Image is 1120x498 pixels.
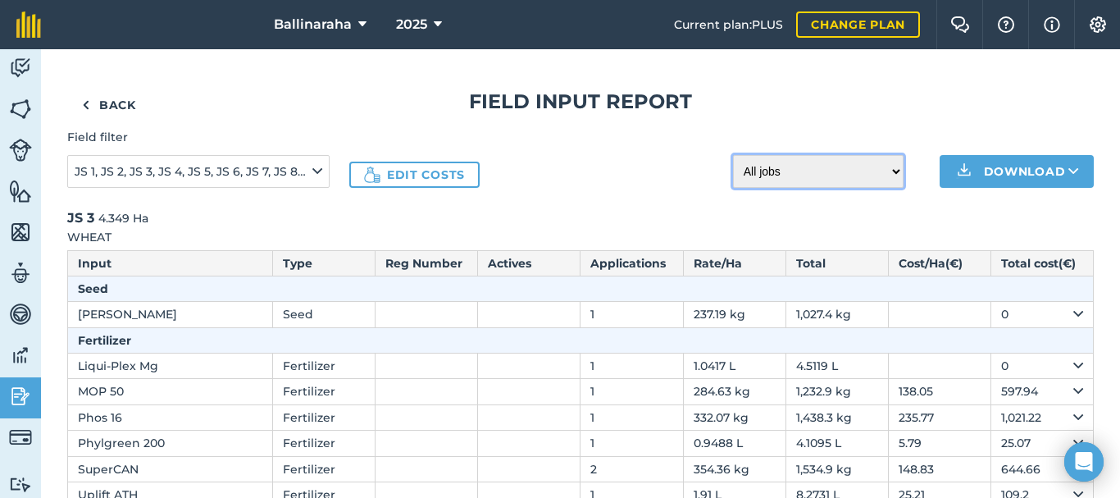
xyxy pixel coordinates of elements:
td: 644.66 [990,456,1093,482]
th: Seed [68,276,1094,301]
img: svg+xml;base64,PHN2ZyB4bWxucz0iaHR0cDovL3d3dy53My5vcmcvMjAwMC9zdmciIHdpZHRoPSI5IiBoZWlnaHQ9IjI0Ii... [82,95,89,115]
img: svg+xml;base64,PD94bWwgdmVyc2lvbj0iMS4wIiBlbmNvZGluZz0idXRmLTgiPz4KPCEtLSBHZW5lcmF0b3I6IEFkb2JlIE... [9,426,32,449]
th: Rate/ Ha [683,250,785,276]
th: Total [785,250,888,276]
img: svg+xml;base64,PD94bWwgdmVyc2lvbj0iMS4wIiBlbmNvZGluZz0idXRmLTgiPz4KPCEtLSBHZW5lcmF0b3I6IEFkb2JlIE... [9,302,32,327]
img: svg+xml;base64,PHN2ZyB4bWxucz0iaHR0cDovL3d3dy53My5vcmcvMjAwMC9zdmciIHdpZHRoPSI1NiIgaGVpZ2h0PSI2MC... [9,179,32,203]
td: 332.07 kg [683,404,785,430]
td: 25.07 [990,431,1093,456]
img: svg+xml;base64,PD94bWwgdmVyc2lvbj0iMS4wIiBlbmNvZGluZz0idXRmLTgiPz4KPCEtLSBHZW5lcmF0b3I6IEFkb2JlIE... [9,139,32,162]
img: svg+xml;base64,PD94bWwgdmVyc2lvbj0iMS4wIiBlbmNvZGluZz0idXRmLTgiPz4KPCEtLSBHZW5lcmF0b3I6IEFkb2JlIE... [9,261,32,286]
td: 1,027.4 kg [785,302,888,327]
td: 4.5119 L [785,354,888,379]
td: 1,534.9 kg [785,456,888,482]
td: Liqui-Plex Mg [68,354,273,379]
td: [PERSON_NAME] [68,302,273,327]
span: 2025 [396,15,427,34]
td: 1 [580,379,683,404]
td: 284.63 kg [683,379,785,404]
th: Actives [478,250,580,276]
td: 597.94 [990,379,1093,404]
img: svg+xml;base64,PHN2ZyB4bWxucz0iaHR0cDovL3d3dy53My5vcmcvMjAwMC9zdmciIHdpZHRoPSIxNyIgaGVpZ2h0PSIxNy... [1044,15,1060,34]
img: svg+xml;base64,PD94bWwgdmVyc2lvbj0iMS4wIiBlbmNvZGluZz0idXRmLTgiPz4KPCEtLSBHZW5lcmF0b3I6IEFkb2JlIE... [9,477,32,492]
td: MOP 50 [68,379,273,404]
td: Phylgreen 200 [68,431,273,456]
img: A question mark icon [996,16,1016,33]
th: Applications [580,250,683,276]
th: Cost / Ha ( € ) [888,250,990,276]
td: 5.79 [888,431,990,456]
img: Download icon [954,162,974,181]
td: 0 [990,354,1093,379]
img: svg+xml;base64,PD94bWwgdmVyc2lvbj0iMS4wIiBlbmNvZGluZz0idXRmLTgiPz4KPCEtLSBHZW5lcmF0b3I6IEFkb2JlIE... [9,384,32,409]
td: 1.0417 L [683,354,785,379]
tr: SuperCANFertilizer2354.36 kg1,534.9 kg148.83644.66 [68,456,1094,482]
td: 235.77 [888,404,990,430]
p: WHEAT [67,228,1094,246]
td: Fertilizer [273,404,376,430]
td: Fertilizer [273,379,376,404]
th: Fertilizer [68,327,1094,353]
a: Change plan [796,11,920,38]
tr: Phos 16Fertilizer1332.07 kg1,438.3 kg235.771,021.22 [68,404,1094,430]
td: 1 [580,302,683,327]
h1: Field Input Report [67,89,1094,115]
tr: [PERSON_NAME]Seed1237.19 kg1,027.4 kg0 [68,302,1094,327]
tr: MOP 50Fertilizer1284.63 kg1,232.9 kg138.05597.94 [68,379,1094,404]
h3: JS 3 [67,208,1094,229]
td: 1,438.3 kg [785,404,888,430]
td: 1 [580,404,683,430]
div: Open Intercom Messenger [1064,442,1104,482]
td: 1 [580,354,683,379]
tr: Liqui-Plex MgFertilizer11.0417 L4.5119 L0 [68,354,1094,379]
th: Input [68,250,273,276]
td: 354.36 kg [683,456,785,482]
img: svg+xml;base64,PD94bWwgdmVyc2lvbj0iMS4wIiBlbmNvZGluZz0idXRmLTgiPz4KPCEtLSBHZW5lcmF0b3I6IEFkb2JlIE... [9,56,32,80]
a: Edit costs [349,162,480,188]
a: Back [67,89,151,121]
td: Fertilizer [273,354,376,379]
td: 1 [580,431,683,456]
td: Phos 16 [68,404,273,430]
th: Reg Number [376,250,478,276]
tr: Phylgreen 200Fertilizer10.9488 L4.1095 L5.7925.07 [68,431,1094,456]
img: svg+xml;base64,PHN2ZyB4bWxucz0iaHR0cDovL3d3dy53My5vcmcvMjAwMC9zdmciIHdpZHRoPSI1NiIgaGVpZ2h0PSI2MC... [9,220,32,244]
td: 237.19 kg [683,302,785,327]
td: 4.1095 L [785,431,888,456]
img: svg+xml;base64,PHN2ZyB4bWxucz0iaHR0cDovL3d3dy53My5vcmcvMjAwMC9zdmciIHdpZHRoPSI1NiIgaGVpZ2h0PSI2MC... [9,97,32,121]
img: fieldmargin Logo [16,11,41,38]
th: Type [273,250,376,276]
td: 2 [580,456,683,482]
img: svg+xml;base64,PD94bWwgdmVyc2lvbj0iMS4wIiBlbmNvZGluZz0idXRmLTgiPz4KPCEtLSBHZW5lcmF0b3I6IEFkb2JlIE... [9,343,32,368]
td: Fertilizer [273,431,376,456]
span: 4.349 Ha [98,211,148,226]
td: 148.83 [888,456,990,482]
td: 1,021.22 [990,404,1093,430]
td: 0 [990,302,1093,327]
h4: Field filter [67,128,330,146]
td: Seed [273,302,376,327]
img: Two speech bubbles overlapping with the left bubble in the forefront [950,16,970,33]
span: Ballinaraha [274,15,352,34]
img: Icon showing a money bag [364,167,380,183]
button: JS 1, JS 2, JS 3, JS 4, JS 5, JS 6, JS 7, JS 8, JS 9 [67,155,330,188]
span: Current plan : PLUS [674,16,783,34]
td: Fertilizer [273,456,376,482]
td: SuperCAN [68,456,273,482]
span: JS 1, JS 2, JS 3, JS 4, JS 5, JS 6, JS 7, JS 8, JS 9 [75,162,309,180]
td: 0.9488 L [683,431,785,456]
img: A cog icon [1088,16,1108,33]
th: Total cost ( € ) [990,250,1093,276]
td: 138.05 [888,379,990,404]
td: 1,232.9 kg [785,379,888,404]
button: Download [940,155,1094,188]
